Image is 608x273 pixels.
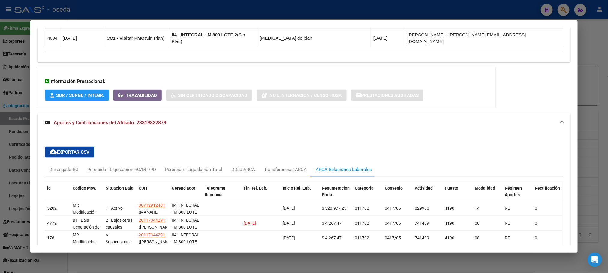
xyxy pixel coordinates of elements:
div: Open Intercom Messenger [588,253,602,267]
datatable-header-cell: Rectificación [532,182,562,208]
span: Exportar CSV [50,149,89,155]
span: 0 [535,221,537,226]
span: 4190 [445,236,454,241]
span: II4 - INTEGRAL - MI800 LOTE 2 [172,233,199,251]
span: 4772 [47,221,57,226]
td: [DATE] [371,29,405,47]
span: MR - Modificación de datos en la relación CUIT –CUIL [73,203,101,235]
td: 4094 [45,29,60,47]
span: RE [505,236,510,241]
span: (MANAHE INTERNACIONAL S.A.) [139,210,171,228]
div: Percibido - Liquidación RG/MT/PD [87,166,156,173]
span: 20117344291 [139,218,165,223]
datatable-header-cell: Código Mov. [70,182,103,208]
td: ( ) [104,29,169,47]
mat-icon: cloud_download [50,148,57,155]
span: 0 [535,236,537,241]
span: Inicio Rel. Lab. [283,186,311,190]
span: Prestaciones Auditadas [361,93,419,98]
span: Sin Plan [172,32,245,44]
span: 08 [475,221,480,226]
datatable-header-cell: Situacion Baja [103,182,136,208]
span: Sin Certificado Discapacidad [178,93,247,98]
span: 1 - Activo [106,206,123,211]
span: Código Mov. [73,186,96,190]
td: [MEDICAL_DATA] de plan [257,29,371,47]
datatable-header-cell: Inicio Rel. Lab. [280,182,319,208]
span: II4 - INTEGRAL - MI800 LOTE 2 [172,203,199,221]
span: Gerenciador [172,186,195,190]
span: 0 [535,206,537,211]
span: 829900 [415,206,429,211]
h3: Información Prestacional: [45,78,488,85]
span: 176 [47,236,54,241]
div: Devengado RG [49,166,78,173]
span: Telegrama Renuncia [205,186,225,197]
span: 30712912401 [139,203,165,208]
strong: CC1 - Visitar PMO [107,35,145,40]
span: Rectificación [535,186,560,190]
span: Situacion Baja [106,186,134,190]
span: Fin Rel. Lab. [244,186,267,190]
span: 5202 [47,206,57,211]
button: Trazabilidad [113,90,162,101]
span: 4190 [445,221,454,226]
datatable-header-cell: Actividad [412,182,442,208]
span: Puesto [445,186,458,190]
span: id [47,186,51,190]
span: 0417/05 [385,221,401,226]
datatable-header-cell: Categoria [352,182,382,208]
span: $ 4.267,47 [322,221,342,226]
div: ARCA Relaciones Laborales [316,166,372,173]
span: 011702 [355,236,369,241]
span: 741409 [415,221,429,226]
datatable-header-cell: Modalidad [472,182,502,208]
span: 0417/05 [385,206,401,211]
span: MR - Modificación de datos en la relación CUIT –CUIL [73,233,101,265]
mat-expansion-panel-header: Aportes y Contribuciones del Afiliado: 23319822879 [38,113,570,132]
span: RE [505,221,510,226]
span: Aportes y Contribuciones del Afiliado: 23319822879 [54,120,166,125]
datatable-header-cell: id [45,182,70,208]
span: Actividad [415,186,433,190]
span: 14 [475,206,480,211]
datatable-header-cell: Gerenciador [169,182,202,208]
strong: II4 - INTEGRAL - MI800 LOTE 2 [172,32,237,37]
div: DDJJ ARCA [231,166,255,173]
span: RE [505,206,510,211]
span: 4190 [445,206,454,211]
button: Not. Internacion / Censo Hosp. [257,90,347,101]
td: ( ) [169,29,257,47]
span: Modalidad [475,186,495,190]
span: Categoria [355,186,374,190]
span: [DATE] [244,221,256,226]
span: Not. Internacion / Censo Hosp. [269,93,342,98]
span: Renumeracion Bruta [322,186,350,197]
datatable-header-cell: Telegrama Renuncia [202,182,241,208]
button: Prestaciones Auditadas [351,90,423,101]
td: [DATE] [60,29,104,47]
span: ([PERSON_NAME]) [139,225,174,229]
span: Convenio [385,186,403,190]
span: 741409 [415,236,429,241]
span: [DATE] [283,236,295,241]
button: Sin Certificado Discapacidad [166,90,252,101]
span: 0417/05 [385,236,401,241]
span: Trazabilidad [126,93,157,98]
button: SUR / SURGE / INTEGR. [45,90,109,101]
span: Sin Plan [146,35,163,40]
span: $ 4.267,47 [322,236,342,241]
span: [DATE] [283,206,295,211]
td: [PERSON_NAME] - [PERSON_NAME][EMAIL_ADDRESS][DOMAIN_NAME] [405,29,563,47]
div: Transferencias ARCA [264,166,307,173]
span: $ 520.977,25 [322,206,346,211]
span: 6 - Suspensiones otras causales [106,233,133,251]
span: SUR / SURGE / INTEGR. [56,93,104,98]
span: CUIT [139,186,148,190]
span: 011702 [355,206,369,211]
datatable-header-cell: Convenio [382,182,412,208]
datatable-header-cell: Puesto [442,182,472,208]
span: ([PERSON_NAME]) [139,240,174,244]
span: BT - Baja - Generación de Clave [73,218,99,236]
span: 20117344291 [139,233,165,238]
